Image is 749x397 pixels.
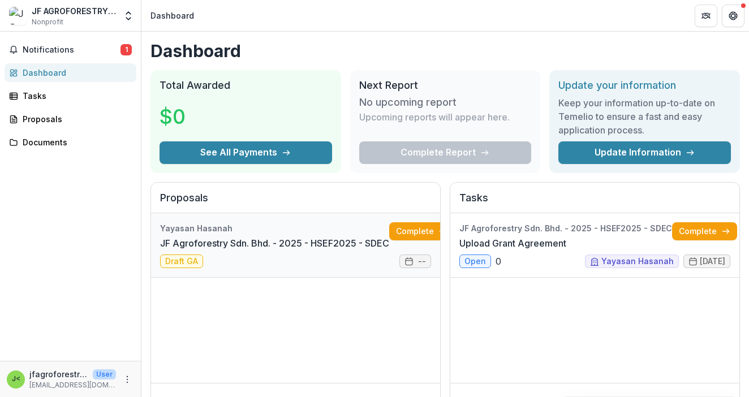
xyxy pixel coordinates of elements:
img: JF AGROFORESTRY SDN. BHD. [9,7,27,25]
a: Documents [5,133,136,152]
button: Notifications1 [5,41,136,59]
h1: Dashboard [150,41,740,61]
h2: Next Report [359,79,532,92]
h3: $0 [160,101,244,132]
p: Upcoming reports will appear here. [359,110,510,124]
span: 1 [120,44,132,55]
div: Proposals [23,113,127,125]
h3: Keep your information up-to-date on Temelio to ensure a fast and easy application process. [558,96,731,137]
h3: No upcoming report [359,96,457,109]
a: Complete [389,222,454,240]
button: More [120,373,134,386]
button: Partners [695,5,717,27]
div: JF AGROFORESTRY SDN. BHD. [32,5,116,17]
a: Tasks [5,87,136,105]
a: Update Information [558,141,731,164]
a: JF Agroforestry Sdn. Bhd. - 2025 - HSEF2025 - SDEC [160,236,389,250]
a: Complete [672,222,737,240]
p: jfagroforestry <[EMAIL_ADDRESS][DOMAIN_NAME]> [29,368,88,380]
a: Proposals [5,110,136,128]
span: Notifications [23,45,120,55]
button: Open entity switcher [120,5,136,27]
h2: Proposals [160,192,431,213]
a: Dashboard [5,63,136,82]
button: Get Help [722,5,744,27]
button: See All Payments [160,141,332,164]
p: User [93,369,116,379]
div: Tasks [23,90,127,102]
h2: Update your information [558,79,731,92]
p: [EMAIL_ADDRESS][DOMAIN_NAME] [29,380,116,390]
nav: breadcrumb [146,7,199,24]
h2: Total Awarded [160,79,332,92]
div: Documents [23,136,127,148]
span: Nonprofit [32,17,63,27]
div: Dashboard [150,10,194,21]
div: Dashboard [23,67,127,79]
h2: Tasks [459,192,730,213]
a: Upload Grant Agreement [459,236,566,250]
div: jfagroforestry <jfagroforestry@gmail.com> [12,376,20,383]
